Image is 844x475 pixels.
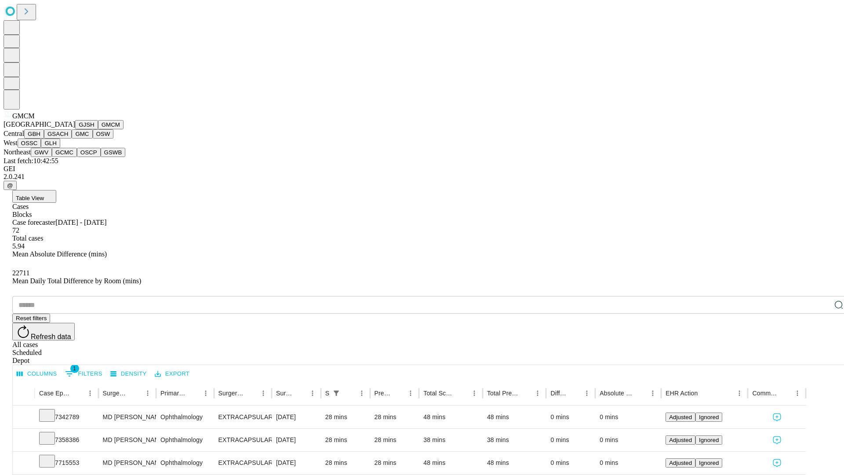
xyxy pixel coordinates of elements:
div: Absolute Difference [600,390,633,397]
div: MD [PERSON_NAME] [103,429,152,451]
button: Sort [187,387,200,399]
button: Menu [84,387,96,399]
button: Sort [129,387,142,399]
div: 0 mins [600,429,657,451]
div: 38 mins [423,429,478,451]
div: Comments [752,390,778,397]
div: 28 mins [375,452,415,474]
div: Predicted In Room Duration [375,390,392,397]
button: GMC [72,129,92,139]
div: Surgery Date [276,390,293,397]
span: Refresh data [31,333,71,340]
div: Case Epic Id [39,390,71,397]
div: 28 mins [375,406,415,428]
button: Menu [142,387,154,399]
button: Sort [72,387,84,399]
div: Scheduled In Room Duration [325,390,329,397]
button: Ignored [695,458,722,468]
div: GEI [4,165,840,173]
button: OSSC [18,139,41,148]
span: [GEOGRAPHIC_DATA] [4,121,75,128]
button: Menu [733,387,746,399]
button: Menu [581,387,593,399]
button: OSW [93,129,114,139]
button: Sort [568,387,581,399]
button: Expand [17,410,30,425]
button: Adjusted [666,458,695,468]
div: 38 mins [487,429,542,451]
div: Surgeon Name [103,390,128,397]
div: Ophthalmology [160,406,209,428]
div: 0 mins [600,406,657,428]
span: 1 [70,364,79,373]
div: 28 mins [325,429,366,451]
button: Ignored [695,435,722,445]
div: Ophthalmology [160,429,209,451]
div: Surgery Name [218,390,244,397]
div: EHR Action [666,390,698,397]
div: [DATE] [276,406,316,428]
span: Ignored [699,414,719,420]
button: Menu [791,387,804,399]
div: 7715553 [39,452,94,474]
div: 1 active filter [330,387,342,399]
button: Select columns [15,367,59,381]
button: Table View [12,190,56,203]
div: 7358386 [39,429,94,451]
div: EXTRACAPSULAR CATARACT REMOVAL WITH [MEDICAL_DATA] [218,429,267,451]
div: 48 mins [423,406,478,428]
button: Menu [257,387,269,399]
button: GSACH [44,129,72,139]
div: [DATE] [276,452,316,474]
button: Menu [531,387,544,399]
button: Sort [343,387,356,399]
span: GMCM [12,112,35,120]
div: EXTRACAPSULAR CATARACT REMOVAL WITH [MEDICAL_DATA] [218,406,267,428]
button: Show filters [63,367,105,381]
button: Menu [404,387,417,399]
span: Ignored [699,437,719,443]
span: Mean Absolute Difference (mins) [12,250,107,258]
div: 28 mins [325,406,366,428]
div: MD [PERSON_NAME] [103,452,152,474]
div: 48 mins [423,452,478,474]
button: Ignored [695,413,722,422]
div: Total Scheduled Duration [423,390,455,397]
span: Adjusted [669,437,692,443]
span: Mean Daily Total Difference by Room (mins) [12,277,141,285]
div: 0 mins [600,452,657,474]
div: Primary Service [160,390,186,397]
span: West [4,139,18,146]
span: Last fetch: 10:42:55 [4,157,58,164]
div: 2.0.241 [4,173,840,181]
div: 7342789 [39,406,94,428]
span: [DATE] - [DATE] [55,219,106,226]
span: @ [7,182,13,189]
span: Central [4,130,24,137]
button: Menu [356,387,368,399]
button: OSCP [77,148,101,157]
button: Sort [294,387,306,399]
button: Sort [519,387,531,399]
button: GWV [31,148,52,157]
button: Expand [17,456,30,471]
button: GBH [24,129,44,139]
div: 0 mins [550,406,591,428]
button: Reset filters [12,314,50,323]
button: GCMC [52,148,77,157]
div: EXTRACAPSULAR CATARACT REMOVAL WITH [MEDICAL_DATA] [218,452,267,474]
button: Adjusted [666,435,695,445]
div: 0 mins [550,429,591,451]
span: Ignored [699,460,719,466]
button: Refresh data [12,323,75,340]
button: GMCM [98,120,124,129]
button: Menu [200,387,212,399]
span: 22711 [12,269,29,277]
button: Expand [17,433,30,448]
button: GSWB [101,148,126,157]
div: 28 mins [325,452,366,474]
button: Sort [456,387,468,399]
button: Adjusted [666,413,695,422]
span: Case forecaster [12,219,55,226]
div: [DATE] [276,429,316,451]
